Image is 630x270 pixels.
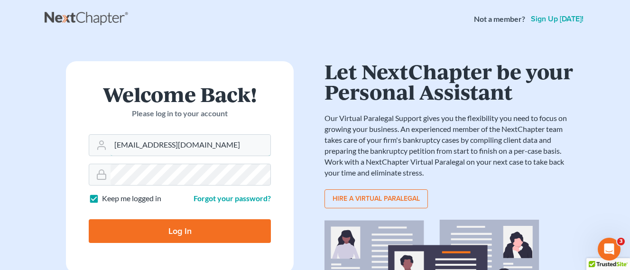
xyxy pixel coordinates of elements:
[194,194,271,203] a: Forgot your password?
[324,189,428,208] a: Hire a virtual paralegal
[102,193,161,204] label: Keep me logged in
[89,108,271,119] p: Please log in to your account
[474,14,525,25] strong: Not a member?
[324,61,576,102] h1: Let NextChapter be your Personal Assistant
[598,238,621,261] iframe: Intercom live chat
[89,219,271,243] input: Log In
[89,84,271,104] h1: Welcome Back!
[529,15,585,23] a: Sign up [DATE]!
[111,135,270,156] input: Email Address
[324,113,576,178] p: Our Virtual Paralegal Support gives you the flexibility you need to focus on growing your busines...
[617,238,625,245] span: 3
